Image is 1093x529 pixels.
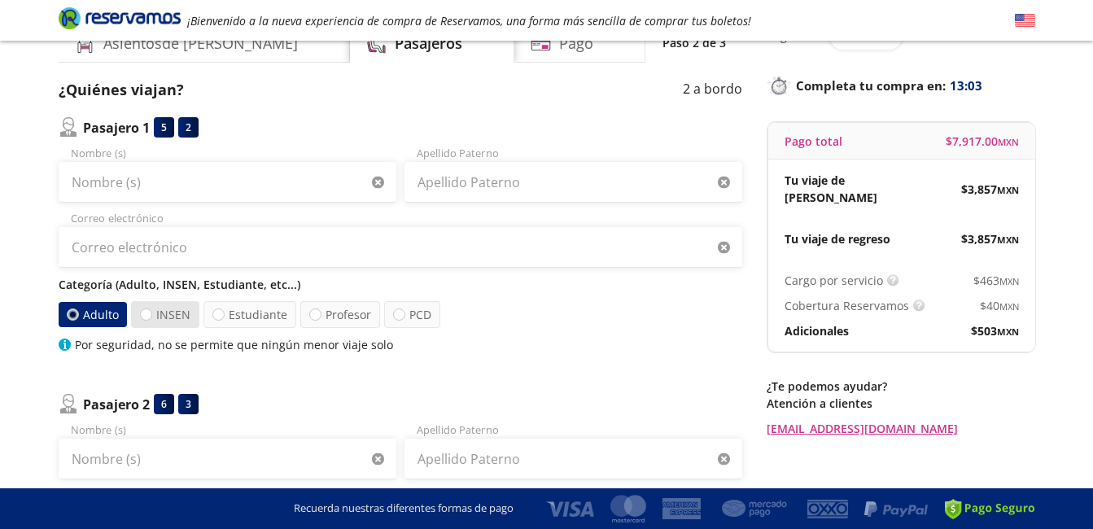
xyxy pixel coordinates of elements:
[767,74,1035,97] p: Completa tu compra en :
[950,77,982,95] span: 13:03
[961,230,1019,247] span: $ 3,857
[999,300,1019,313] small: MXN
[59,439,396,479] input: Nombre (s)
[59,6,181,30] i: Brand Logo
[973,272,1019,289] span: $ 463
[59,162,396,203] input: Nombre (s)
[187,13,751,28] em: ¡Bienvenido a la nueva experiencia de compra de Reservamos, una forma más sencilla de comprar tus...
[56,301,128,328] label: Adulto
[59,227,742,268] input: Correo electrónico
[767,378,1035,395] p: ¿Te podemos ayudar?
[59,276,742,293] p: Categoría (Adulto, INSEN, Estudiante, etc...)
[785,272,883,289] p: Cargo por servicio
[997,326,1019,338] small: MXN
[384,301,440,328] label: PCD
[300,301,380,328] label: Profesor
[178,394,199,414] div: 3
[785,172,902,206] p: Tu viaje de [PERSON_NAME]
[961,181,1019,198] span: $ 3,857
[395,33,462,55] h4: Pasajeros
[1015,11,1035,31] button: English
[154,394,174,414] div: 6
[767,395,1035,412] p: Atención a clientes
[131,301,199,328] label: INSEN
[178,117,199,138] div: 2
[980,297,1019,314] span: $ 40
[103,33,298,55] h4: Asientos de [PERSON_NAME]
[404,439,742,479] input: Apellido Paterno
[662,34,726,51] p: Paso 2 de 3
[203,301,296,328] label: Estudiante
[404,162,742,203] input: Apellido Paterno
[946,133,1019,150] span: $ 7,917.00
[75,336,393,353] p: Por seguridad, no se permite que ningún menor viaje solo
[785,297,909,314] p: Cobertura Reservamos
[83,118,150,138] p: Pasajero 1
[767,420,1035,437] a: [EMAIL_ADDRESS][DOMAIN_NAME]
[785,322,849,339] p: Adicionales
[59,6,181,35] a: Brand Logo
[683,79,742,101] p: 2 a bordo
[997,184,1019,196] small: MXN
[998,136,1019,148] small: MXN
[294,501,514,517] p: Recuerda nuestras diferentes formas de pago
[785,230,890,247] p: Tu viaje de regreso
[971,322,1019,339] span: $ 503
[83,395,150,414] p: Pasajero 2
[559,33,593,55] h4: Pago
[154,117,174,138] div: 5
[997,234,1019,246] small: MXN
[999,275,1019,287] small: MXN
[785,133,842,150] p: Pago total
[59,79,184,101] p: ¿Quiénes viajan?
